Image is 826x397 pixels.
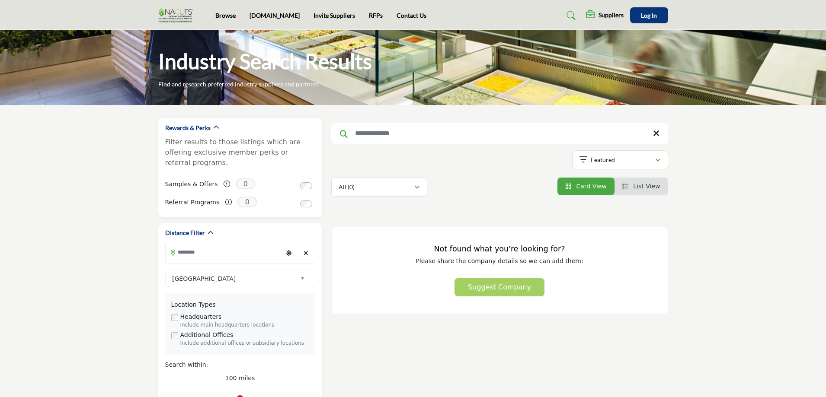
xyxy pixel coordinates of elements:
input: Switch to Samples & Offers [300,182,312,189]
div: Include main headquarters locations [180,321,309,329]
div: Location Types [171,300,309,309]
p: Filter results to those listings which are offering exclusive member perks or referral programs. [165,137,315,168]
span: List View [633,183,660,190]
label: Headquarters [180,312,222,321]
div: Choose your current location [282,244,295,263]
button: Log In [630,7,668,23]
p: Find and research preferred industry suppliers and partners [158,80,319,89]
li: List View [615,178,668,195]
h2: Distance Filter [165,229,205,237]
a: Search [558,9,581,22]
input: Search Keyword [331,123,668,144]
span: [GEOGRAPHIC_DATA] [172,273,297,284]
div: Search within: [165,360,315,369]
a: Browse [215,12,236,19]
h1: Industry Search Results [158,48,372,75]
a: Contact Us [397,12,426,19]
span: 0 [236,178,255,189]
li: Card View [557,178,615,195]
label: Referral Programs [165,195,220,210]
label: Samples & Offers [165,177,218,192]
p: All (0) [339,183,355,191]
h3: Not found what you're looking for? [349,245,650,254]
input: Switch to Referral Programs [300,200,312,207]
span: 0 [237,197,257,207]
div: Suppliers [586,10,624,21]
span: Suggest Company [468,283,531,291]
span: Please share the company details so we can add them: [416,257,583,264]
button: Featured [572,150,668,169]
button: All (0) [331,178,427,197]
span: 100 miles [225,375,255,381]
div: Include additional offices or subsidiary locations [180,340,309,347]
span: Card View [576,183,606,190]
input: Search Location [166,244,282,261]
h5: Suppliers [599,11,624,19]
button: Suggest Company [455,278,544,296]
div: Clear search location [300,244,313,263]
span: Log In [641,12,657,19]
p: Featured [591,156,615,164]
h2: Rewards & Perks [165,124,211,132]
a: RFPs [369,12,383,19]
a: Invite Suppliers [314,12,355,19]
a: [DOMAIN_NAME] [250,12,300,19]
a: View Card [565,183,607,190]
img: Site Logo [158,8,197,22]
a: View List [622,183,660,190]
label: Additional Offices [180,330,234,340]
